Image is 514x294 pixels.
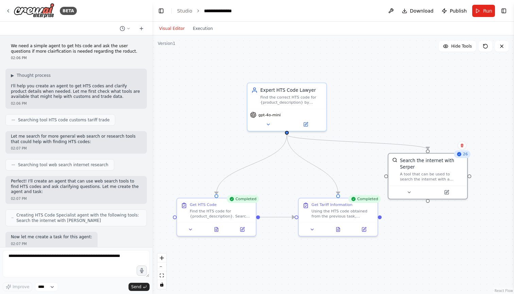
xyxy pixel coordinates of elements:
[260,87,323,93] div: Expert HTS Code Lawyer
[11,134,141,144] p: Let me search for more general web search or research tools that could help with finding HTS codes:
[11,84,141,100] p: I'll help you create an agent to get HTS codes and clarify product details when needed. Let me fi...
[288,121,324,128] button: Open in side panel
[14,3,54,18] img: Logo
[260,214,295,220] g: Edge from 4e5a3792-e58a-43a0-bb36-8b0eae4b9cac to 3a2744f6-b39a-418f-a410-f71b17229395
[450,7,467,14] span: Publish
[439,41,476,52] button: Hide Tools
[472,5,495,17] button: Run
[226,195,259,203] div: Completed
[260,94,323,105] div: Find the correct HTS code for {product_description} by searching customs databases and official H...
[137,265,147,276] button: Click to speak your automation idea
[11,73,14,78] span: ▶
[428,189,464,196] button: Open in side panel
[117,24,133,33] button: Switch to previous chat
[16,212,141,223] span: Creating HTS Code Specialist agent with the following tools: Search the internet with [PERSON_NAME]
[213,135,290,194] g: Edge from e010acbb-be6d-4801-85ad-691df74c2660 to 4e5a3792-e58a-43a0-bb36-8b0eae4b9cac
[11,196,141,201] div: 02:07 PM
[157,254,166,289] div: React Flow controls
[400,157,463,170] div: Search the internet with Serper
[17,73,51,78] span: Thought process
[410,7,434,14] span: Download
[11,179,141,195] p: Perfect! I'll create an agent that can use web search tools to find HTS codes and ask clarifying ...
[177,7,232,14] nav: breadcrumb
[13,284,29,290] span: Improve
[136,24,147,33] button: Start a new chat
[128,283,150,291] button: Send
[18,162,108,168] span: Searching tool web search internet research
[311,209,374,219] div: Using the HTS code obtained from the previous task, research comprehensive tariff information inc...
[157,271,166,280] button: fit view
[353,226,375,234] button: Open in side panel
[11,241,92,246] div: 02:07 PM
[11,101,141,106] div: 02:06 PM
[463,152,468,157] span: 26
[284,135,341,194] g: Edge from e010acbb-be6d-4801-85ad-691df74c2660 to 3a2744f6-b39a-418f-a410-f71b17229395
[495,289,513,293] a: React Flow attribution
[284,135,431,149] g: Edge from e010acbb-be6d-4801-85ad-691df74c2660 to 6fb8bd16-f4f7-4597-b1d7-97ef9719871d
[177,8,192,14] a: Studio
[311,202,352,207] div: Get Tariff Information
[190,209,252,219] div: Find the HTS code for {product_description}. Search online customs databases and resources to ide...
[458,141,466,150] button: Delete node
[156,6,166,16] button: Hide left sidebar
[399,5,436,17] button: Download
[157,262,166,271] button: zoom out
[158,41,175,46] div: Version 1
[348,195,381,203] div: Completed
[11,73,51,78] button: ▶Thought process
[131,284,141,290] span: Send
[298,198,378,237] div: CompletedGet Tariff InformationUsing the HTS code obtained from the previous task, research compr...
[392,157,397,162] img: SerperDevTool
[11,55,141,60] div: 02:06 PM
[18,117,109,123] span: Searching tool HTS code customs tariff trade
[400,172,463,182] div: A tool that can be used to search the internet with a search_query. Supports different search typ...
[189,24,217,33] button: Execution
[439,5,469,17] button: Publish
[483,7,492,14] span: Run
[60,7,77,15] div: BETA
[247,83,327,132] div: Expert HTS Code LawyerFind the correct HTS code for {product_description} by searching customs da...
[3,282,32,291] button: Improve
[203,226,230,234] button: View output
[231,226,253,234] button: Open in side panel
[155,24,189,33] button: Visual Editor
[451,44,472,49] span: Hide Tools
[499,6,509,16] button: Show right sidebar
[157,280,166,289] button: toggle interactivity
[11,146,141,151] div: 02:07 PM
[325,226,352,234] button: View output
[11,44,141,54] p: We need a simple agent to get hts code and ask the user questions if more clairfication is needed...
[258,112,281,117] span: gpt-4o-mini
[388,153,468,200] div: 26SerperDevToolSearch the internet with SerperA tool that can be used to search the internet with...
[157,254,166,262] button: zoom in
[11,235,92,240] p: Now let me create a task for this agent:
[176,198,257,237] div: CompletedGet HTS CodeFind the HTS code for {product_description}. Search online customs databases...
[190,202,217,207] div: Get HTS Code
